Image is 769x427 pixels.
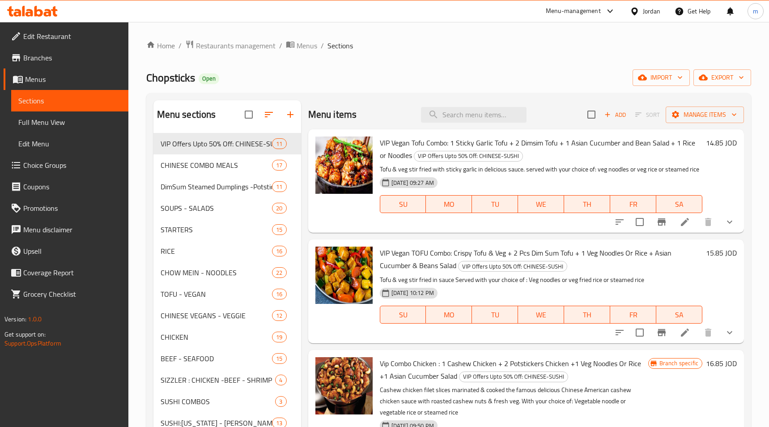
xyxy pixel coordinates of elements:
span: [DATE] 10:12 PM [388,289,438,297]
button: TH [564,195,610,213]
div: CHOW MEIN - NOODLES [161,267,272,278]
span: FR [614,198,653,211]
li: / [178,40,182,51]
button: TU [472,195,518,213]
span: 1.0.0 [28,313,42,325]
div: STARTERS [161,224,272,235]
span: MO [429,198,468,211]
div: STARTERS15 [153,219,301,240]
span: TOFU - VEGAN [161,289,272,299]
p: Cashew chicken filet slices marinated & cooked the famous delicious Chinese American cashew chick... [380,384,648,418]
span: VIP Offers Upto 50% Off: CHINESE-SUSHI [459,371,568,382]
div: items [272,181,286,192]
a: Choice Groups [4,154,128,176]
a: Sections [11,90,128,111]
button: FR [610,306,656,324]
span: SIZZLER : CHICKEN -BEEF - SHRIMP [161,375,276,385]
span: Add item [601,108,629,122]
a: Edit menu item [680,327,690,338]
span: Version: [4,313,26,325]
button: delete [697,322,719,343]
span: RICE [161,246,272,256]
div: Jordan [643,6,660,16]
span: Menus [25,74,121,85]
a: Menus [4,68,128,90]
span: VIP Offers Upto 50% Off: CHINESE-SUSHI [161,138,272,149]
div: RICE16 [153,240,301,262]
div: items [272,267,286,278]
div: BEEF - SEAFOOD15 [153,348,301,369]
a: Menu disclaimer [4,219,128,240]
button: WE [518,306,564,324]
button: TU [472,306,518,324]
span: Get support on: [4,329,46,340]
span: 4 [276,376,286,384]
span: SU [384,308,423,321]
svg: Show Choices [724,327,735,338]
div: Menu-management [546,6,601,17]
button: Manage items [666,107,744,123]
span: Open [199,75,219,82]
span: SA [660,308,699,321]
span: Vip Combo Chicken : 1 Cashew Chicken + 2 Potstickers Chicken +1 Veg Noodles Or Rice +1 Asian Cucu... [380,357,641,383]
button: import [633,69,690,86]
a: Menus [286,40,317,51]
span: Menu disclaimer [23,224,121,235]
div: TOFU - VEGAN16 [153,283,301,305]
div: items [272,310,286,321]
span: SOUPS - SALADS [161,203,272,213]
span: Select section first [629,108,666,122]
p: Tofu & veg stir fried in sauce Served with your choice of : Veg noodles or veg fried rice or stea... [380,274,702,286]
a: Home [146,40,175,51]
span: 11 [272,140,286,148]
button: delete [697,211,719,233]
div: items [272,138,286,149]
a: Grocery Checklist [4,283,128,305]
div: CHINESE COMBO MEALS [161,160,272,171]
span: [DATE] 09:27 AM [388,179,438,187]
button: WE [518,195,564,213]
button: sort-choices [609,322,630,343]
span: SUSHI COMBOS [161,396,276,407]
button: Add [601,108,629,122]
span: 15 [272,226,286,234]
div: VIP Offers Upto 50% Off: CHINESE-SUSHI [414,151,523,162]
div: CHINESE VEGANS - VEGGIE [161,310,272,321]
h2: Menu sections [157,108,216,121]
input: search [421,107,527,123]
span: VIP Offers Upto 50% Off: CHINESE-SUSHI [459,261,567,272]
div: CHICKEN19 [153,326,301,348]
span: Coverage Report [23,267,121,278]
li: / [279,40,282,51]
span: Coupons [23,181,121,192]
span: SA [660,198,699,211]
h6: 14.85 JOD [706,137,737,149]
span: import [640,72,683,83]
button: SA [656,306,702,324]
h6: 16.85 JOD [706,357,737,370]
img: VIP Vegan TOFU Combo: Crispy Tofu & Veg + 2 Pcs Dim Sum Tofu + 1 Veg Noodles Or Rice + Asian Cucu... [315,247,373,304]
svg: Show Choices [724,217,735,227]
button: Branch-specific-item [651,322,672,343]
span: export [701,72,744,83]
div: BEEF - SEAFOOD [161,353,272,364]
span: WE [522,198,561,211]
span: 22 [272,269,286,277]
span: TU [476,198,514,211]
span: 16 [272,290,286,299]
div: SIZZLER : CHICKEN -BEEF - SHRIMP4 [153,369,301,391]
div: DimSum Steamed Dumplings -Potstickers [161,181,272,192]
span: MO [429,308,468,321]
span: 20 [272,204,286,213]
div: SOUPS - SALADS20 [153,197,301,219]
span: Add [603,110,627,120]
button: FR [610,195,656,213]
span: Choice Groups [23,160,121,171]
div: items [272,203,286,213]
div: CHINESE COMBO MEALS17 [153,154,301,176]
